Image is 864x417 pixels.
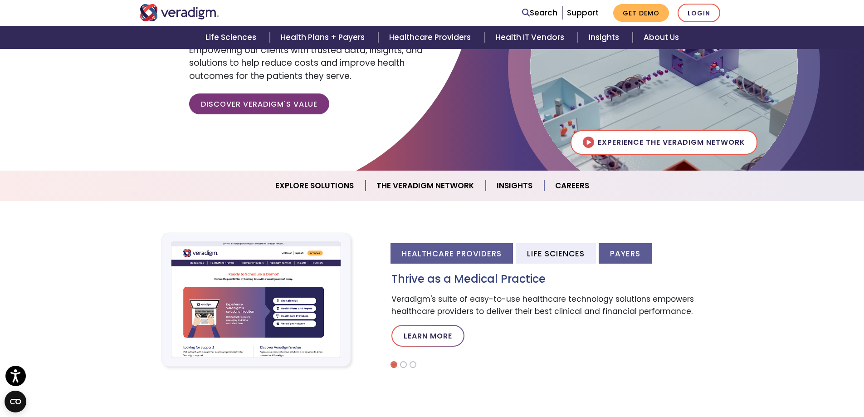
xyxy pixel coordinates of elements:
a: About Us [633,26,690,49]
span: Empowering our clients with trusted data, insights, and solutions to help reduce costs and improv... [189,44,423,82]
a: Health Plans + Payers [270,26,378,49]
a: Explore Solutions [264,174,366,197]
a: Support [567,7,599,18]
button: Open CMP widget [5,391,26,412]
a: Get Demo [613,4,669,22]
img: Veradigm logo [140,4,219,21]
iframe: Drift Chat Widget [683,372,853,406]
a: The Veradigm Network [366,174,486,197]
a: Login [678,4,720,22]
li: Life Sciences [516,243,596,264]
a: Discover Veradigm's Value [189,93,329,114]
a: Life Sciences [195,26,270,49]
a: Health IT Vendors [485,26,578,49]
p: Veradigm's suite of easy-to-use healthcare technology solutions empowers healthcare providers to ... [391,293,725,318]
a: Careers [544,174,600,197]
a: Insights [578,26,633,49]
li: Payers [599,243,652,264]
a: Search [522,7,557,19]
h3: Thrive as a Medical Practice [391,273,725,286]
a: Learn More [391,325,464,347]
a: Insights [486,174,544,197]
a: Healthcare Providers [378,26,484,49]
li: Healthcare Providers [391,243,513,264]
